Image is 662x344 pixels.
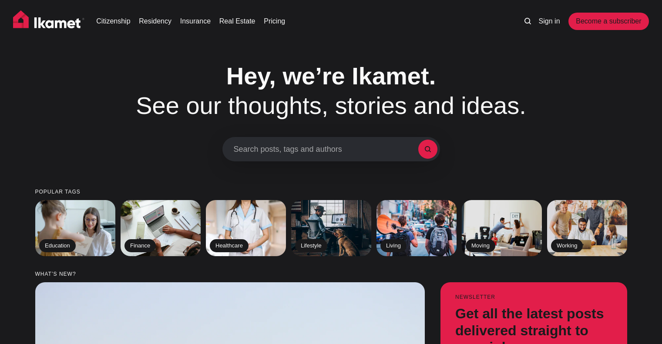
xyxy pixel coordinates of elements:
[96,16,130,27] a: Citizenship
[291,200,371,256] a: Lifestyle
[539,16,560,27] a: Sign in
[121,200,201,256] a: Finance
[466,239,495,252] h2: Moving
[206,200,286,256] a: Healthcare
[35,271,627,277] small: What’s new?
[109,61,553,120] h1: See our thoughts, stories and ideas.
[547,200,627,256] a: Working
[234,145,418,154] span: Search posts, tags and authors
[551,239,583,252] h2: Working
[462,200,542,256] a: Moving
[35,189,627,195] small: Popular tags
[376,200,457,256] a: Living
[210,239,249,252] h2: Healthcare
[35,200,115,256] a: Education
[295,239,327,252] h2: Lifestyle
[13,10,84,32] img: Ikamet home
[455,294,612,300] small: Newsletter
[139,16,171,27] a: Residency
[380,239,407,252] h2: Living
[180,16,211,27] a: Insurance
[264,16,285,27] a: Pricing
[39,239,76,252] h2: Education
[226,62,436,90] span: Hey, we’re Ikamet.
[568,13,649,30] a: Become a subscriber
[219,16,255,27] a: Real Estate
[124,239,156,252] h2: Finance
